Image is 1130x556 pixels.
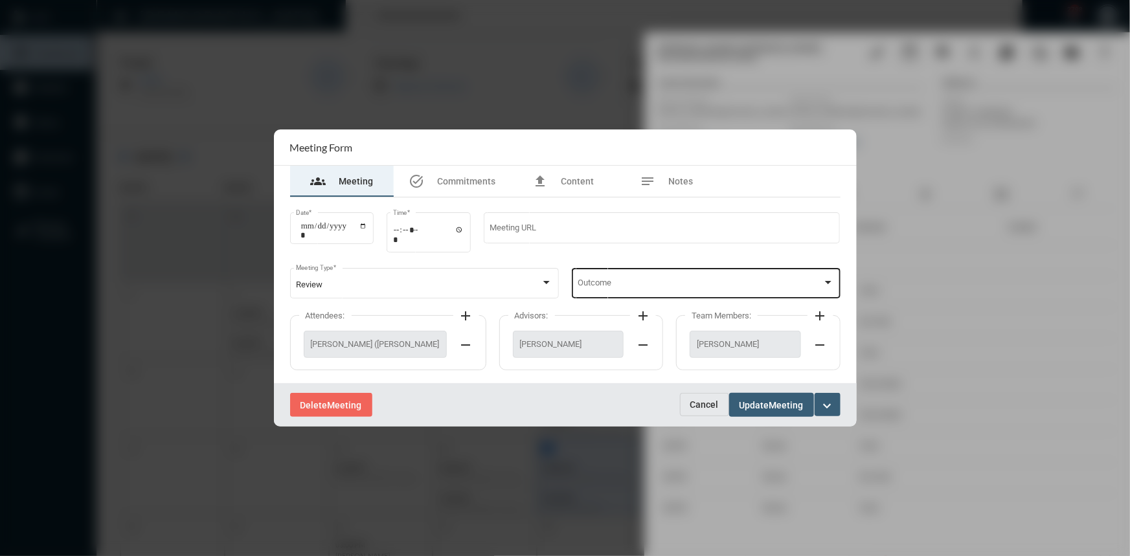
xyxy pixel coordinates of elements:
span: Update [740,400,769,410]
span: [PERSON_NAME] [520,339,617,349]
h2: Meeting Form [290,141,353,153]
label: Advisors: [508,311,555,320]
button: UpdateMeeting [729,393,814,417]
mat-icon: groups [310,173,326,189]
span: [PERSON_NAME] ([PERSON_NAME] [311,339,440,349]
span: Review [296,280,322,289]
span: Content [561,176,594,186]
button: DeleteMeeting [290,393,372,417]
mat-icon: task_alt [409,173,425,189]
mat-icon: remove [635,337,651,353]
mat-icon: remove [458,337,474,353]
span: Cancel [690,399,719,410]
mat-icon: add [813,308,828,324]
label: Team Members: [685,311,758,320]
button: Cancel [680,393,729,416]
mat-icon: add [458,308,474,324]
span: [PERSON_NAME] [697,339,794,349]
span: Meeting [339,176,373,186]
mat-icon: notes [640,173,656,189]
mat-icon: file_upload [532,173,548,189]
span: Meeting [328,400,362,410]
span: Delete [300,400,328,410]
mat-icon: remove [813,337,828,353]
span: Notes [669,176,694,186]
mat-icon: expand_more [820,398,835,414]
span: Commitments [438,176,496,186]
mat-icon: add [635,308,651,324]
label: Attendees: [299,311,352,320]
span: Meeting [769,400,804,410]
